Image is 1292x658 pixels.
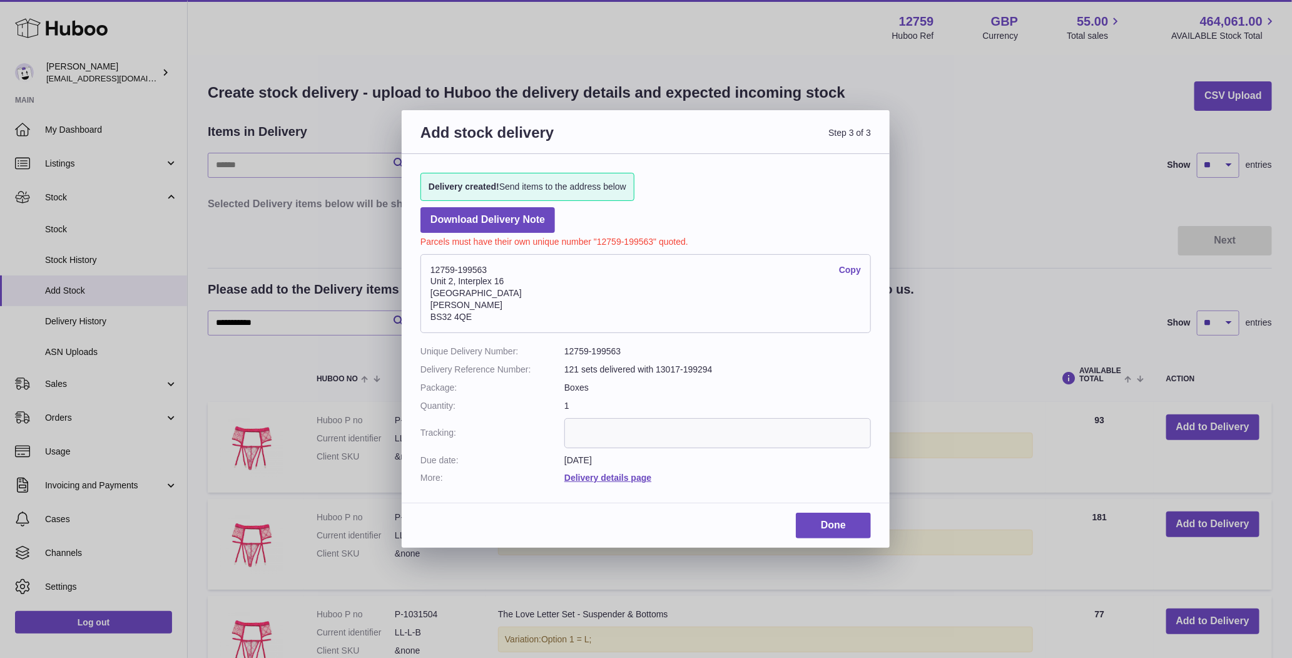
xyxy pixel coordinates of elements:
a: Copy [839,264,861,276]
dt: Tracking: [420,418,564,448]
dt: Delivery Reference Number: [420,364,564,376]
strong: Delivery created! [429,182,499,192]
a: Delivery details page [564,473,651,483]
span: Send items to the address below [429,181,626,193]
dt: Unique Delivery Number: [420,346,564,357]
dt: Package: [420,382,564,394]
span: Step 3 of 3 [646,123,871,157]
dt: More: [420,472,564,484]
dd: 121 sets delivered with 13017-199294 [564,364,871,376]
p: Parcels must have their own unique number "12759-199563" quoted. [420,233,871,248]
h3: Add stock delivery [420,123,646,157]
address: 12759-199563 Unit 2, Interplex 16 [GEOGRAPHIC_DATA] [PERSON_NAME] BS32 4QE [420,254,871,333]
dt: Quantity: [420,400,564,412]
dd: Boxes [564,382,871,394]
dd: [DATE] [564,455,871,466]
a: Done [796,513,871,538]
dd: 12759-199563 [564,346,871,357]
dd: 1 [564,400,871,412]
a: Download Delivery Note [420,207,555,233]
dt: Due date: [420,455,564,466]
